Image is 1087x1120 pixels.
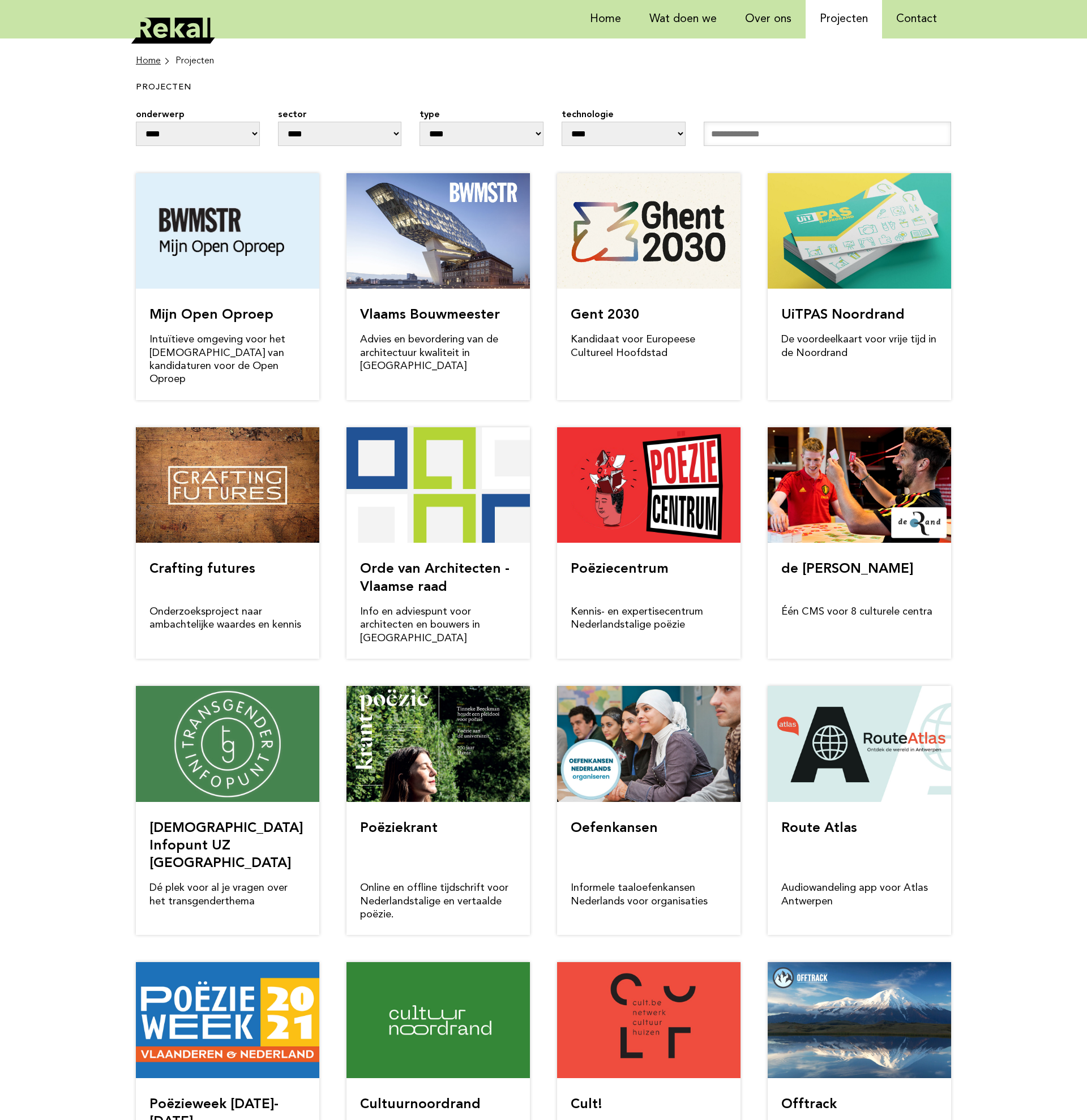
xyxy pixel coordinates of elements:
label: onderwerp [136,108,260,122]
a: Cultuurnoordrand [360,1098,481,1112]
a: Cult! [571,1098,602,1112]
a: Poëziekrant [360,822,438,835]
h1: projecten [136,83,598,93]
a: Crafting futures [149,563,255,576]
span: Home [136,54,161,68]
label: technologie [562,108,686,122]
a: Route Atlas [781,822,857,835]
label: type [420,108,543,122]
a: Poëziecentrum [571,563,669,576]
a: Mijn Open Oproep [149,308,273,322]
label: sector [278,108,402,122]
a: [DEMOGRAPHIC_DATA] Infopunt UZ [GEOGRAPHIC_DATA] [149,822,303,870]
a: de [PERSON_NAME] [781,563,913,576]
a: UiTPAS Noordrand [781,308,905,322]
a: Orde van Architecten - Vlaamse raad [360,563,510,594]
a: Home [136,54,171,68]
a: Offtrack [781,1098,837,1112]
a: Vlaams Bouwmeester [360,308,500,322]
a: Oefenkansen [571,822,658,835]
li: Projecten [176,54,214,68]
a: Gent 2030 [571,308,639,322]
